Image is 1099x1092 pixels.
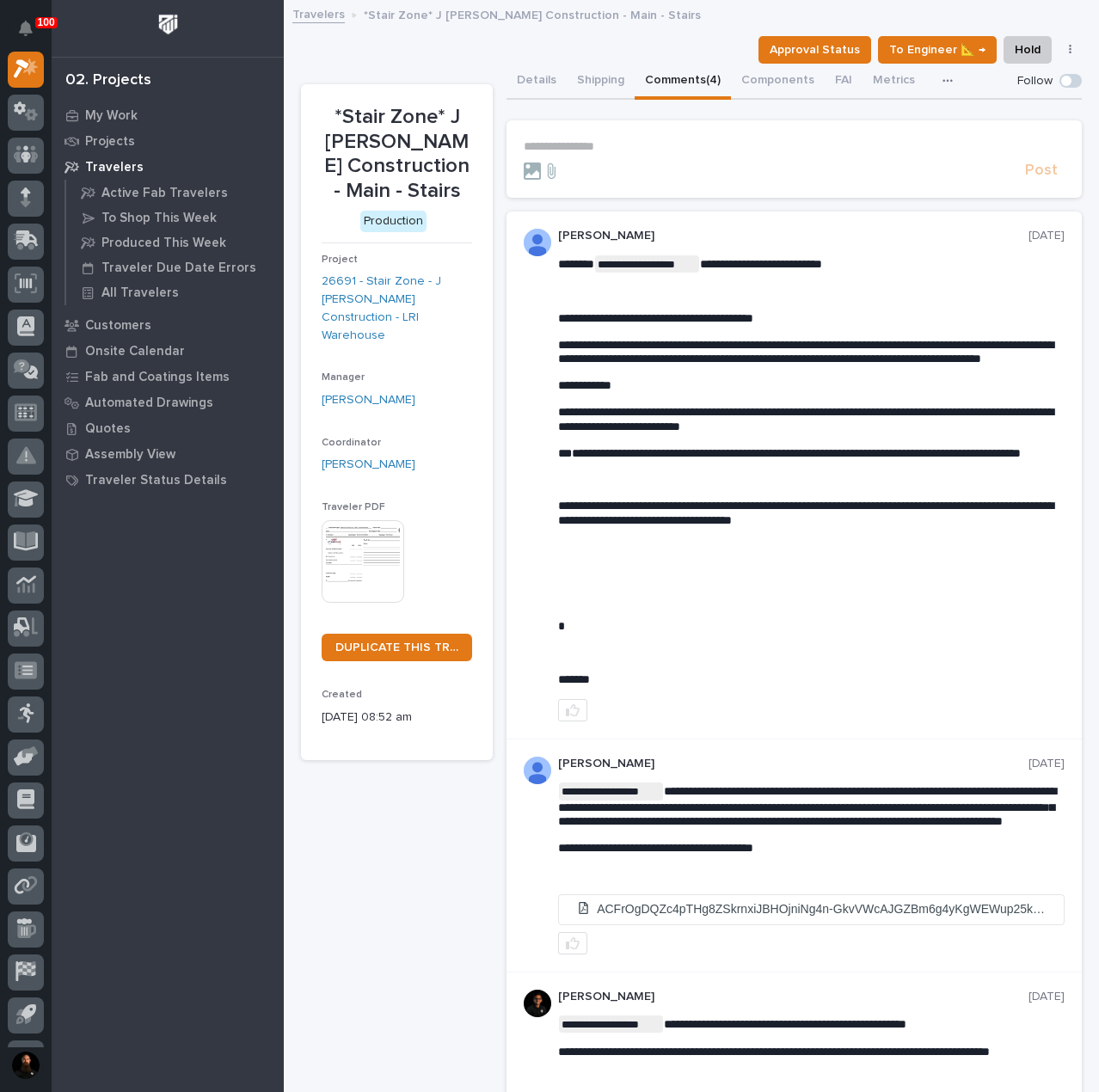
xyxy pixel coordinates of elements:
a: [PERSON_NAME] [322,391,415,409]
a: 26691 - Stair Zone - J [PERSON_NAME] Construction - LRI Warehouse [322,273,472,344]
a: Traveler Due Date Errors [66,255,284,279]
img: Workspace Logo [152,9,184,40]
p: [DATE] [1028,990,1065,1004]
a: Produced This Week [66,230,284,255]
a: Active Fab Travelers [66,181,284,205]
p: [PERSON_NAME] [558,990,1028,1004]
p: To Shop This Week [101,211,217,226]
p: *Stair Zone* J [PERSON_NAME] Construction - Main - Stairs [322,105,472,204]
button: Components [731,64,825,100]
p: Quotes [85,421,131,437]
p: All Travelers [101,285,179,301]
button: Shipping [567,64,635,100]
p: 100 [38,16,55,28]
a: Assembly View [52,441,284,467]
p: [DATE] [1028,757,1065,771]
p: Projects [85,134,135,150]
span: Created [322,690,362,700]
a: All Travelers [66,280,284,304]
span: Project [322,255,358,265]
p: My Work [85,108,138,124]
a: Projects [52,128,284,154]
img: AOh14GhUnP333BqRmXh-vZ-TpYZQaFVsuOFmGre8SRZf2A=s96-c [524,757,551,784]
span: Traveler PDF [322,502,385,512]
span: Manager [322,372,365,383]
a: Automated Drawings [52,390,284,415]
p: Customers [85,318,151,334]
button: users-avatar [8,1047,44,1083]
span: Coordinator [322,438,381,448]
a: Quotes [52,415,284,441]
a: Fab and Coatings Items [52,364,284,390]
p: Automated Drawings [85,396,213,411]
button: like this post [558,932,587,954]
a: My Work [52,102,284,128]
p: Traveler Due Date Errors [101,261,256,276]
div: Production [360,211,427,232]
img: AOh14GhUnP333BqRmXh-vZ-TpYZQaFVsuOFmGre8SRZf2A=s96-c [524,229,551,256]
span: Post [1025,161,1058,181]
p: [DATE] 08:52 am [322,709,472,727]
a: Customers [52,312,284,338]
p: Traveler Status Details [85,473,227,488]
span: To Engineer 📐 → [889,40,985,60]
button: Comments (4) [635,64,731,100]
p: [PERSON_NAME] [558,757,1028,771]
button: Post [1018,161,1065,181]
div: Notifications100 [21,21,44,48]
a: ACFrOgDQZc4pTHg8ZSkrnxiJBHOjniNg4n-GkvVWcAJGZBm6g4yKgWEWup25kYzH_-hT0bpFNQkvdEGD2qkSdA4bBHvk0U4vx... [559,895,1064,924]
p: Produced This Week [101,236,226,251]
button: like this post [558,699,587,721]
span: Hold [1015,40,1041,60]
p: [DATE] [1028,229,1065,243]
a: DUPLICATE THIS TRAVELER [322,634,472,661]
p: Follow [1017,74,1053,89]
button: Approval Status [758,36,871,64]
p: Active Fab Travelers [101,186,228,201]
p: Onsite Calendar [85,344,185,359]
button: Notifications [8,10,44,46]
a: [PERSON_NAME] [322,456,415,474]
img: 1cuUYOxSRWZudHgABrOC [524,990,551,1017]
p: [PERSON_NAME] [558,229,1028,243]
a: Traveler Status Details [52,467,284,493]
button: Metrics [863,64,925,100]
p: Assembly View [85,447,175,463]
li: ACFrOgDQZc4pTHg8ZSkrnxiJBHOjniNg4n-GkvVWcAJGZBm6g4yKgWEWup25kYzH_-hT0bpFNQkvdEGD2qkSdA4bBHvk0U4vx... [559,895,1064,923]
button: Hold [1004,36,1052,64]
button: Details [507,64,567,100]
a: Travelers [292,3,345,23]
a: To Shop This Week [66,206,284,230]
a: Travelers [52,154,284,180]
a: Onsite Calendar [52,338,284,364]
span: Approval Status [770,40,860,60]
p: *Stair Zone* J [PERSON_NAME] Construction - Main - Stairs [364,4,701,23]
p: Travelers [85,160,144,175]
button: FAI [825,64,863,100]
span: DUPLICATE THIS TRAVELER [335,641,458,653]
button: To Engineer 📐 → [878,36,997,64]
div: 02. Projects [65,71,151,90]
p: Fab and Coatings Items [85,370,230,385]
